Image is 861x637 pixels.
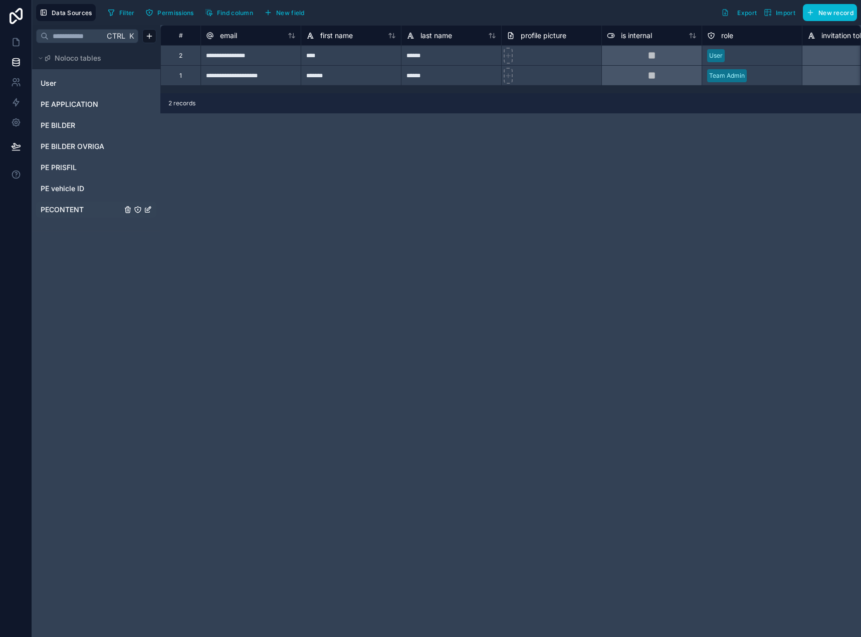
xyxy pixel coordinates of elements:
div: PE BILDER [36,117,156,133]
span: PE PRISFIL [41,163,77,173]
span: role [721,31,733,41]
a: PE BILDER [41,120,122,130]
button: Permissions [142,5,197,20]
a: New record [799,4,857,21]
button: Export [718,4,760,21]
button: New record [803,4,857,21]
a: PE BILDER OVRIGA [41,141,122,151]
div: Team Admin [709,71,745,80]
div: User [709,51,723,60]
div: PECONTENT [36,202,156,218]
a: PE APPLICATION [41,99,122,109]
a: User [41,78,122,88]
button: Noloco tables [36,51,150,65]
button: Data Sources [36,4,96,21]
span: PECONTENT [41,205,84,215]
button: Find column [201,5,257,20]
div: PE BILDER OVRIGA [36,138,156,154]
span: is internal [621,31,652,41]
span: PE vehicle ID [41,184,84,194]
div: PE APPLICATION [36,96,156,112]
span: profile picture [521,31,566,41]
span: first name [320,31,353,41]
span: PE BILDER OVRIGA [41,141,104,151]
span: PE BILDER [41,120,75,130]
span: Find column [217,9,253,17]
span: email [220,31,237,41]
button: Filter [104,5,138,20]
span: Ctrl [106,30,126,42]
span: Filter [119,9,135,17]
div: PE PRISFIL [36,160,156,176]
div: 2 [179,52,182,60]
span: Noloco tables [55,53,101,63]
a: PECONTENT [41,205,122,215]
div: User [36,75,156,91]
span: Permissions [157,9,193,17]
span: Export [737,9,757,17]
span: Data Sources [52,9,92,17]
a: PE vehicle ID [41,184,122,194]
span: Import [776,9,795,17]
div: 1 [179,72,182,80]
span: New field [276,9,305,17]
span: last name [420,31,452,41]
div: PE vehicle ID [36,181,156,197]
a: PE PRISFIL [41,163,122,173]
span: New record [818,9,853,17]
button: Import [760,4,799,21]
button: New field [261,5,308,20]
span: User [41,78,56,88]
div: # [168,32,193,39]
span: PE APPLICATION [41,99,98,109]
a: Permissions [142,5,201,20]
span: K [128,33,135,40]
span: 2 records [168,99,195,107]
